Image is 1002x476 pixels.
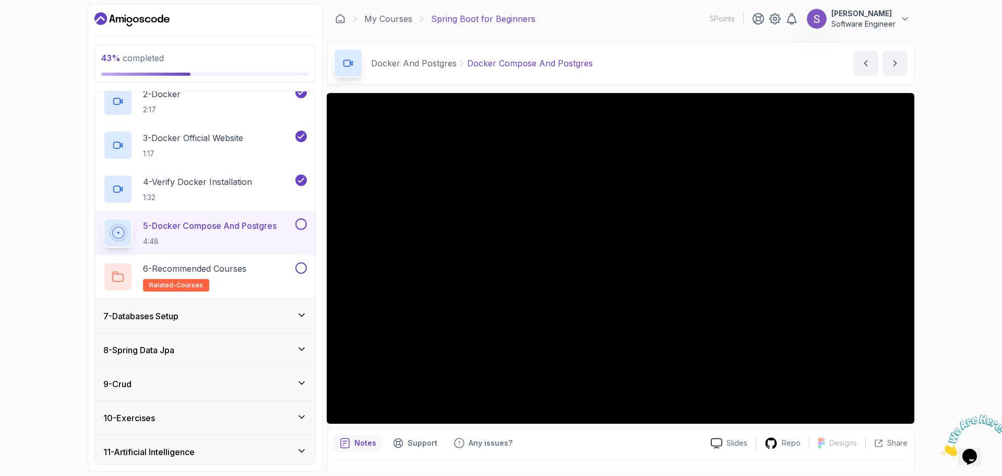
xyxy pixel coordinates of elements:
span: 43 % [101,53,121,63]
button: Support button [387,435,444,451]
h3: 7 - Databases Setup [103,310,178,322]
button: next content [882,51,908,76]
a: Dashboard [94,11,170,28]
a: Dashboard [335,14,345,24]
img: Chat attention grabber [4,4,69,45]
p: 4:48 [143,236,277,247]
h3: 10 - Exercises [103,412,155,424]
button: 5-Docker Compose And Postgres4:48 [103,218,307,248]
button: 2-Docker2:17 [103,87,307,116]
p: Share [887,438,908,448]
button: 7-Databases Setup [95,299,315,333]
p: Repo [782,438,801,448]
button: previous content [853,51,878,76]
a: Repo [756,437,809,450]
button: 6-Recommended Coursesrelated-courses [103,262,307,292]
p: [PERSON_NAME] [831,8,896,19]
h3: 9 - Crud [103,378,132,390]
p: Notes [354,438,376,448]
p: 4 - Verify Docker Installation [143,176,252,188]
button: Share [865,438,908,448]
h3: 11 - Artificial Intelligence [103,446,195,458]
button: 9-Crud [95,367,315,401]
a: Slides [702,438,756,449]
iframe: chat widget [937,411,1002,460]
p: Docker And Postgres [371,57,457,69]
p: Software Engineer [831,19,896,29]
span: related-courses [149,281,203,289]
p: 1:32 [143,192,252,203]
button: Feedback button [448,435,519,451]
button: user profile image[PERSON_NAME]Software Engineer [806,8,910,29]
p: 6 - Recommended Courses [143,262,246,275]
p: 2 - Docker [143,88,181,100]
p: 5 Points [710,14,735,24]
p: 3 - Docker Official Website [143,132,243,144]
p: Docker Compose And Postgres [467,57,593,69]
button: notes button [333,435,383,451]
p: 5 - Docker Compose And Postgres [143,219,277,232]
button: 10-Exercises [95,401,315,435]
iframe: 5 - Docker Compose and Postgres [327,93,914,424]
button: 8-Spring Data Jpa [95,333,315,367]
img: user profile image [807,9,827,29]
p: Spring Boot for Beginners [431,13,535,25]
p: Any issues? [469,438,512,448]
button: 4-Verify Docker Installation1:32 [103,175,307,204]
span: completed [101,53,164,63]
p: 1:17 [143,148,243,159]
p: 2:17 [143,105,181,115]
p: Slides [726,438,747,448]
a: My Courses [364,13,412,25]
button: 11-Artificial Intelligence [95,435,315,469]
p: Designs [829,438,857,448]
button: 3-Docker Official Website1:17 [103,131,307,160]
h3: 8 - Spring Data Jpa [103,344,174,356]
p: Support [408,438,437,448]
